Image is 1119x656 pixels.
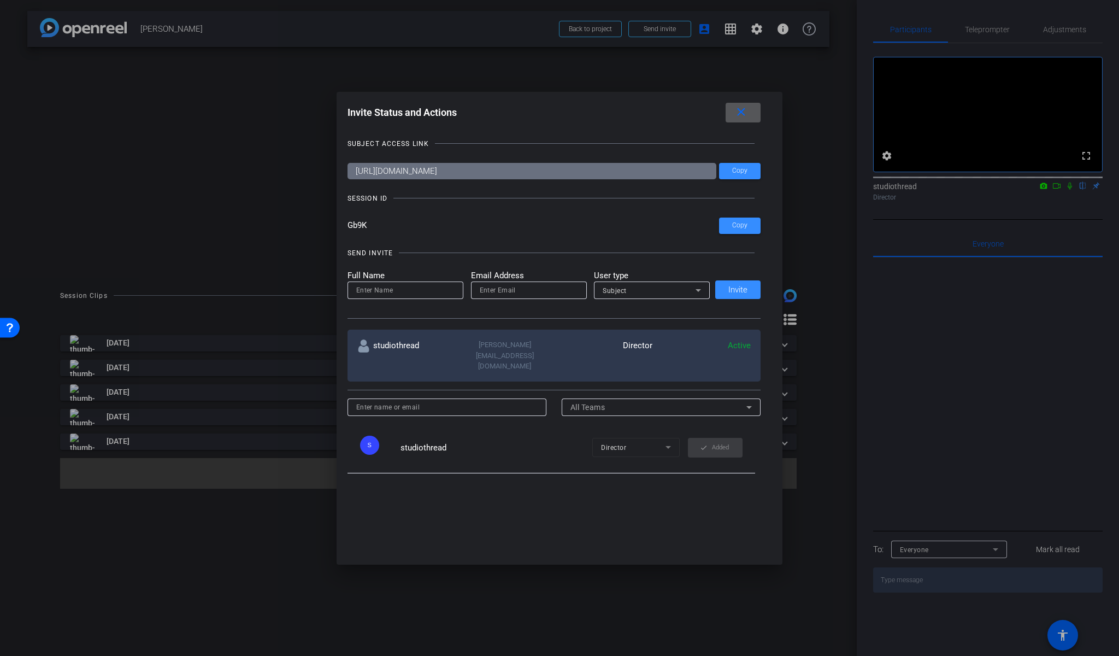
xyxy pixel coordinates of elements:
[348,193,761,204] openreel-title-line: SESSION ID
[471,270,587,282] mat-label: Email Address
[719,163,761,179] button: Copy
[356,284,455,297] input: Enter Name
[357,339,456,372] div: studiothread
[594,270,710,282] mat-label: User type
[728,341,751,350] span: Active
[603,287,627,295] span: Subject
[348,193,387,204] div: SESSION ID
[348,103,761,122] div: Invite Status and Actions
[360,436,398,455] ngx-avatar: studiothread
[480,284,578,297] input: Enter Email
[348,270,463,282] mat-label: Full Name
[348,248,393,259] div: SEND INVITE
[732,167,747,175] span: Copy
[554,339,652,372] div: Director
[732,221,747,230] span: Copy
[348,138,761,149] openreel-title-line: SUBJECT ACCESS LINK
[360,436,379,455] div: S
[401,443,446,453] span: studiothread
[570,403,605,412] span: All Teams
[356,401,538,414] input: Enter name or email
[719,218,761,234] button: Copy
[348,248,761,259] openreel-title-line: SEND INVITE
[348,138,429,149] div: SUBJECT ACCESS LINK
[456,339,554,372] div: [PERSON_NAME][EMAIL_ADDRESS][DOMAIN_NAME]
[734,106,748,119] mat-icon: close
